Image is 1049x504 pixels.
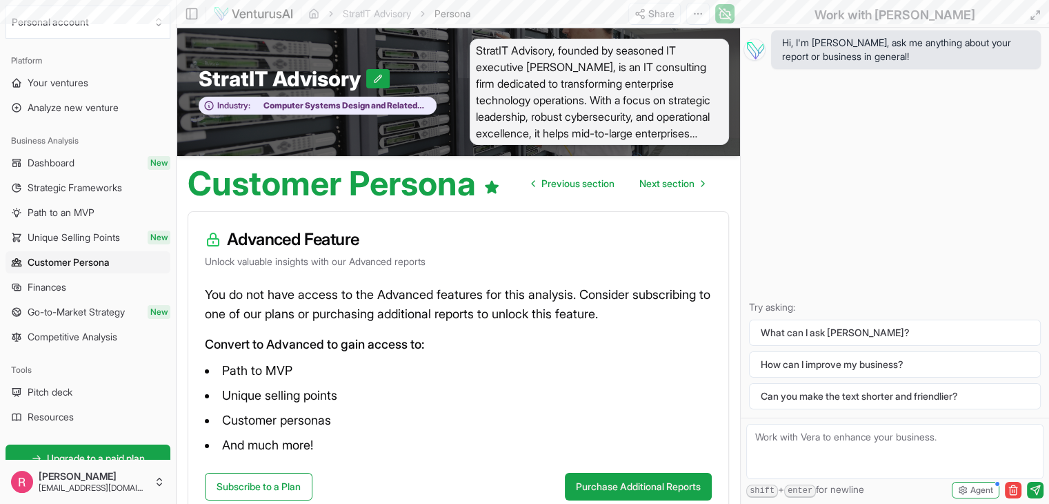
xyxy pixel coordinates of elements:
[746,483,864,498] span: + for newline
[28,280,66,294] span: Finances
[148,231,170,244] span: New
[6,406,170,428] a: Resources
[205,360,712,382] li: Path to MVP
[749,383,1041,409] button: Can you make the text shorter and friendlier?
[6,152,170,174] a: DashboardNew
[541,177,615,191] span: Previous section
[521,170,715,197] nav: pagination
[250,100,429,111] span: Computer Systems Design and Related Services
[28,385,72,399] span: Pitch deck
[6,202,170,224] a: Path to an MVP
[6,251,170,273] a: Customer Persona
[199,66,366,91] span: StratIT Advisory
[148,305,170,319] span: New
[205,255,712,269] p: Unlock valuable insights with our Advanced reports
[6,326,170,348] a: Competitive Analysis
[952,482,999,498] button: Agent
[28,255,110,269] span: Customer Persona
[970,485,993,496] span: Agent
[28,305,125,319] span: Go-to-Market Strategy
[28,410,74,424] span: Resources
[6,97,170,119] a: Analyze new venture
[6,359,170,381] div: Tools
[746,485,778,498] kbd: shift
[148,156,170,170] span: New
[565,473,712,501] button: Purchase Additional Reports
[470,39,730,145] span: StratIT Advisory, founded by seasoned IT executive [PERSON_NAME], is an IT consulting firm dedica...
[749,300,1041,314] p: Try asking:
[6,177,170,199] a: Strategic Frameworks
[6,276,170,298] a: Finances
[6,445,170,472] a: Upgrade to a paid plan
[39,483,148,494] span: [EMAIL_ADDRESS][DOMAIN_NAME]
[784,485,816,498] kbd: enter
[6,381,170,403] a: Pitch deck
[188,167,500,200] h1: Customer Persona
[749,320,1041,346] button: What can I ask [PERSON_NAME]?
[28,181,122,195] span: Strategic Frameworks
[6,130,170,152] div: Business Analysis
[205,285,712,324] p: You do not have access to the Advanced features for this analysis. Consider subscribing to one of...
[205,409,712,432] li: Customer personas
[28,156,74,170] span: Dashboard
[6,301,170,323] a: Go-to-Market StrategyNew
[205,335,712,354] p: Convert to Advanced to gain access to:
[28,76,88,90] span: Your ventures
[199,97,437,115] button: Industry:Computer Systems Design and Related Services
[782,36,1030,64] span: Hi, I'm [PERSON_NAME], ask me anything about your report or business in general!
[743,39,766,61] img: Vera
[6,50,170,72] div: Platform
[39,470,148,483] span: [PERSON_NAME]
[639,177,695,191] span: Next section
[28,206,94,220] span: Path to an MVP
[28,231,120,244] span: Unique Selling Points
[628,170,715,197] a: Go to next page
[28,330,117,344] span: Competitive Analysis
[11,471,33,493] img: ACg8ocKbbA6ANjfCdahX-LJzt6myixycbqMZy_SaYgQCGow_ayEN9g=s96-c
[521,170,626,197] a: Go to previous page
[205,473,312,501] a: Subscribe to a Plan
[217,100,250,111] span: Industry:
[6,465,170,498] button: [PERSON_NAME][EMAIL_ADDRESS][DOMAIN_NAME]
[6,226,170,249] a: Unique Selling PointsNew
[6,72,170,94] a: Your ventures
[28,101,119,115] span: Analyze new venture
[205,385,712,407] li: Unique selling points
[205,434,712,456] li: And much more!
[47,452,145,465] span: Upgrade to a paid plan
[205,229,712,251] h3: Advanced Feature
[749,351,1041,378] button: How can I improve my business?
